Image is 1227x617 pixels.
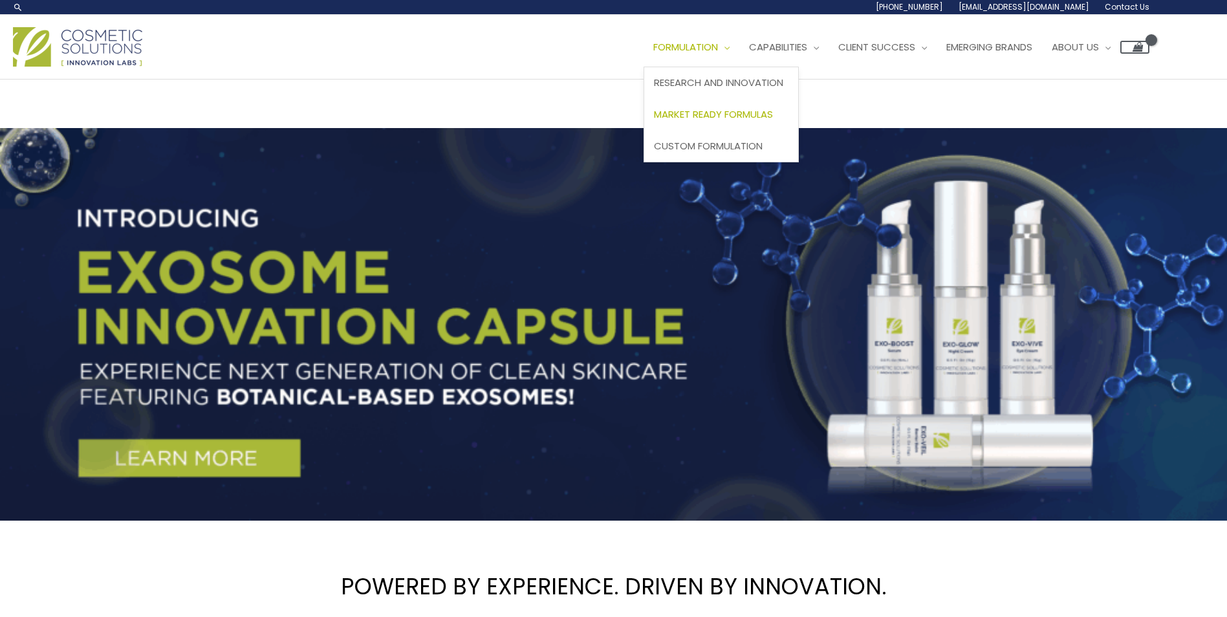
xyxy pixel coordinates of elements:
[937,28,1042,67] a: Emerging Brands
[654,76,783,89] span: Research and Innovation
[13,27,142,67] img: Cosmetic Solutions Logo
[946,40,1032,54] span: Emerging Brands
[749,40,807,54] span: Capabilities
[644,28,739,67] a: Formulation
[13,2,23,12] a: Search icon link
[644,67,798,99] a: Research and Innovation
[653,40,718,54] span: Formulation
[1120,41,1149,54] a: View Shopping Cart, empty
[1042,28,1120,67] a: About Us
[654,107,773,121] span: Market Ready Formulas
[644,99,798,131] a: Market Ready Formulas
[1052,40,1099,54] span: About Us
[1105,1,1149,12] span: Contact Us
[644,130,798,162] a: Custom Formulation
[829,28,937,67] a: Client Success
[739,28,829,67] a: Capabilities
[634,28,1149,67] nav: Site Navigation
[876,1,943,12] span: [PHONE_NUMBER]
[959,1,1089,12] span: [EMAIL_ADDRESS][DOMAIN_NAME]
[838,40,915,54] span: Client Success
[654,139,763,153] span: Custom Formulation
